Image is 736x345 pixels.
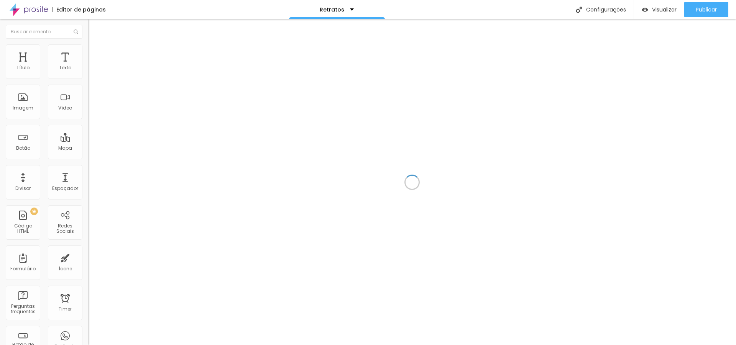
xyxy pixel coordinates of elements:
div: Título [16,65,30,70]
div: Editor de páginas [52,7,106,12]
div: Ícone [59,266,72,271]
img: view-1.svg [642,7,648,13]
div: Mapa [58,146,72,151]
div: Vídeo [58,105,72,111]
div: Botão [16,146,30,151]
div: Redes Sociais [50,223,80,234]
div: Perguntas frequentes [8,304,38,315]
img: Icone [74,29,78,34]
img: Icone [576,7,582,13]
div: Formulário [10,266,36,271]
div: Código HTML [8,223,38,234]
div: Timer [59,306,72,312]
div: Espaçador [52,186,78,191]
button: Publicar [684,2,728,17]
button: Visualizar [634,2,684,17]
div: Texto [59,65,71,70]
span: Publicar [696,7,717,13]
div: Divisor [15,186,31,191]
div: Imagem [13,105,33,111]
input: Buscar elemento [6,25,82,39]
span: Visualizar [652,7,677,13]
p: Retratos [320,7,344,12]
